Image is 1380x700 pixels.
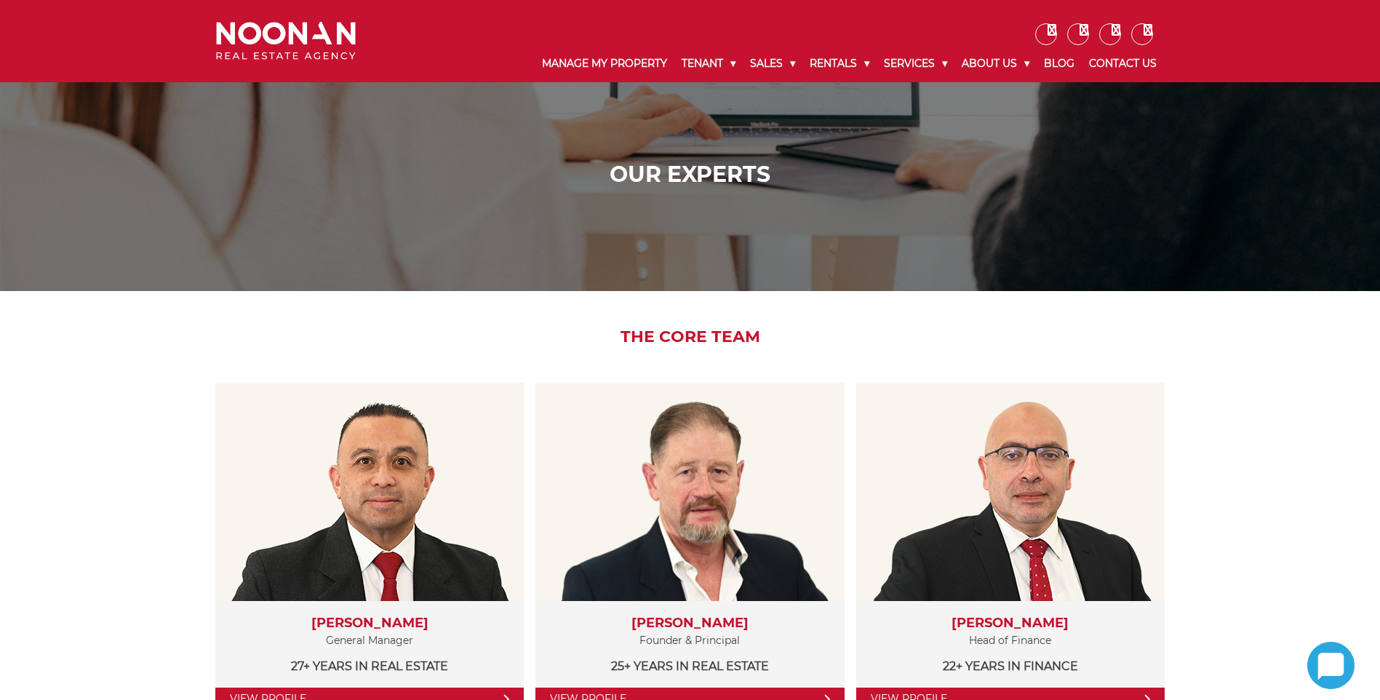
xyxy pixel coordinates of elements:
p: 22+ years in Finance [871,657,1150,675]
p: Head of Finance [871,632,1150,650]
h3: [PERSON_NAME] [230,616,509,632]
p: 25+ years in Real Estate [550,657,829,675]
a: Rentals [802,45,877,82]
a: Contact Us [1082,45,1164,82]
p: General Manager [230,632,509,650]
img: Noonan Real Estate Agency [216,22,356,60]
a: Services [877,45,954,82]
p: Founder & Principal [550,632,829,650]
h3: [PERSON_NAME] [550,616,829,632]
a: Tenant [674,45,743,82]
h2: The Core Team [205,327,1175,346]
h1: Our Experts [220,162,1160,188]
h3: [PERSON_NAME] [871,616,1150,632]
p: 27+ years in Real Estate [230,657,509,675]
a: Sales [743,45,802,82]
a: About Us [954,45,1037,82]
a: Blog [1037,45,1082,82]
a: Manage My Property [535,45,674,82]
